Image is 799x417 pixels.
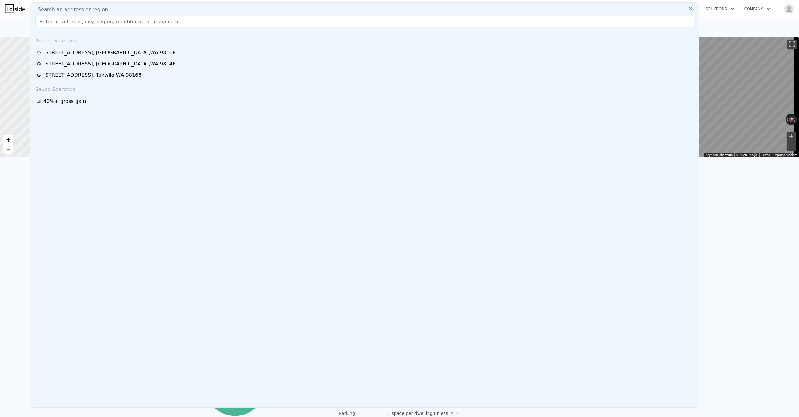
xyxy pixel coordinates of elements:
[787,40,797,49] button: Toggle fullscreen view
[739,3,775,15] button: Company
[6,136,10,143] span: +
[37,71,694,79] a: [STREET_ADDRESS], Tukwila,WA 98168
[43,49,176,56] div: [STREET_ADDRESS] , [GEOGRAPHIC_DATA] , WA 98108
[736,153,757,157] span: © 2025 Google
[700,3,739,15] button: Solutions
[33,32,696,47] div: Recent Searches
[761,153,770,157] a: Terms
[6,145,10,153] span: −
[43,60,176,68] div: [STREET_ADDRESS] , [GEOGRAPHIC_DATA] , WA 98146
[43,71,141,79] div: [STREET_ADDRESS] , Tukwila , WA 98168
[37,49,694,56] a: [STREET_ADDRESS], [GEOGRAPHIC_DATA],WA 98108
[785,114,797,124] button: Reset the view
[33,81,696,96] div: Saved Searches
[787,132,796,141] button: Zoom in
[706,153,733,157] button: Keyboard shortcuts
[43,98,86,105] span: 40%+ gross gain
[33,6,108,13] span: Search an address or region
[37,60,694,68] a: [STREET_ADDRESS], [GEOGRAPHIC_DATA],WA 98146
[3,144,13,154] a: Zoom out
[787,141,796,151] button: Zoom out
[794,114,797,125] button: Rotate clockwise
[339,410,387,416] div: Parking
[35,16,694,27] input: Enter an address, city, region, neighborhood or zip code
[786,114,789,125] button: Rotate counterclockwise
[37,98,694,105] a: 40%+ gross gain
[774,153,797,157] a: Report a problem
[784,4,794,14] img: avatar
[3,135,13,144] a: Zoom in
[5,4,25,13] img: Lotside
